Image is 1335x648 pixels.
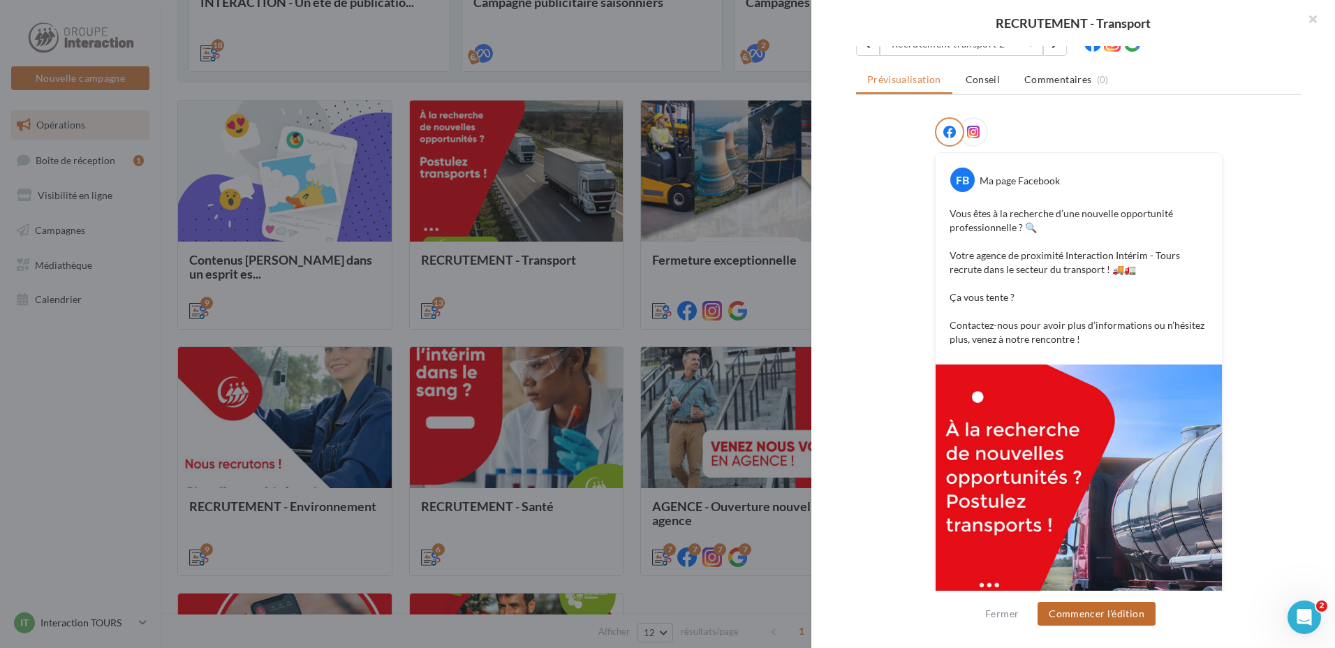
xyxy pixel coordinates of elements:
[834,17,1313,29] div: RECRUTEMENT - Transport
[980,605,1024,622] button: Fermer
[966,73,1000,85] span: Conseil
[1288,601,1321,634] iframe: Intercom live chat
[1316,601,1327,612] span: 2
[950,207,1208,346] p: Vous êtes à la recherche d’une nouvelle opportunité professionnelle ? 🔍 Votre agence de proximité...
[950,168,975,192] div: FB
[980,174,1060,188] div: Ma page Facebook
[1038,602,1156,626] button: Commencer l'édition
[1097,74,1109,85] span: (0)
[1024,73,1091,87] span: Commentaires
